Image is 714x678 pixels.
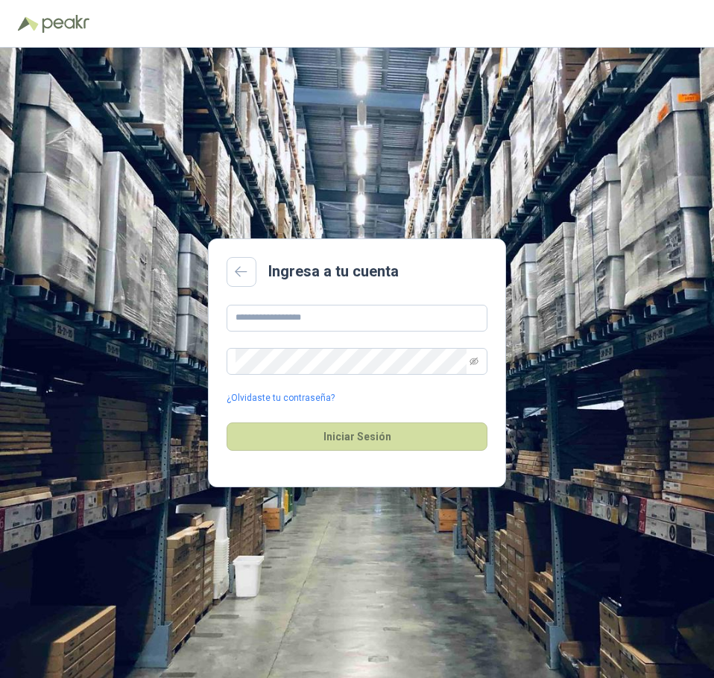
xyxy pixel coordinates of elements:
[470,357,478,366] span: eye-invisible
[268,260,399,283] h2: Ingresa a tu cuenta
[42,15,89,33] img: Peakr
[227,391,335,405] a: ¿Olvidaste tu contraseña?
[227,422,487,451] button: Iniciar Sesión
[18,16,39,31] img: Logo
